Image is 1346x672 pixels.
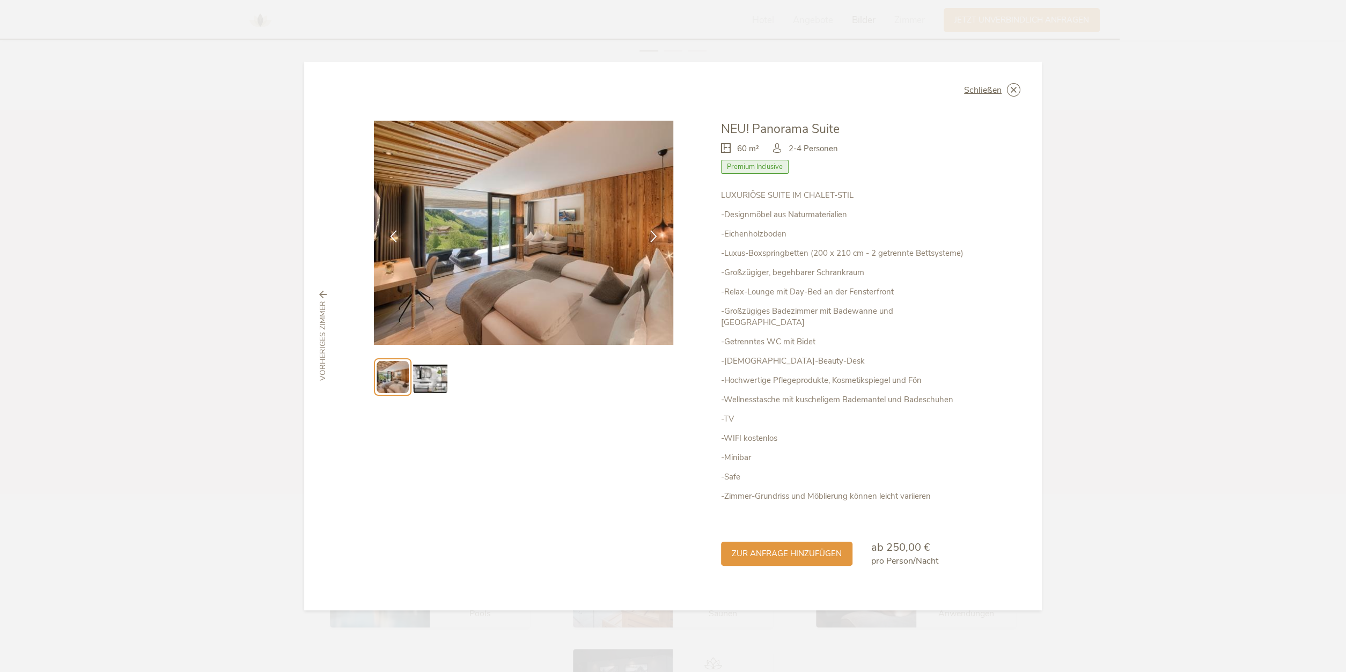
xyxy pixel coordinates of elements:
img: NEU! Panorama Suite [374,121,673,345]
span: 2-4 Personen [789,143,838,154]
p: -Minibar [721,452,972,463]
p: -Designmöbel aus Naturmaterialien [721,209,972,220]
p: -Eichenholzboden [721,228,972,240]
p: -Getrenntes WC mit Bidet [721,336,972,348]
p: -Hochwertige Pflegeprodukte, Kosmetikspiegel und Fön [721,375,972,386]
p: -Relax-Lounge mit Day-Bed an der Fensterfront [721,286,972,298]
span: Premium Inclusive [721,160,789,174]
p: -Wellnesstasche mit kuscheligem Bademantel und Badeschuhen [721,394,972,405]
p: -[DEMOGRAPHIC_DATA]-Beauty-Desk [721,356,972,367]
p: LUXURIÖSE SUITE IM CHALET-STIL [721,190,972,201]
p: -TV [721,413,972,425]
p: -Großzügiges Badezimmer mit Badewanne und [GEOGRAPHIC_DATA] [721,306,972,328]
img: Preview [413,360,447,394]
span: NEU! Panorama Suite [721,121,840,137]
span: vorheriges Zimmer [318,301,328,381]
p: -Luxus-Boxspringbetten (200 x 210 cm - 2 getrennte Bettsysteme) [721,248,972,259]
p: -WIFI kostenlos [721,433,972,444]
p: -Großzügiger, begehbarer Schrankraum [721,267,972,278]
p: -Safe [721,471,972,483]
p: -Zimmer-Grundriss und Möblierung können leicht variieren [721,491,972,502]
span: 60 m² [737,143,759,154]
img: Preview [377,361,409,393]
